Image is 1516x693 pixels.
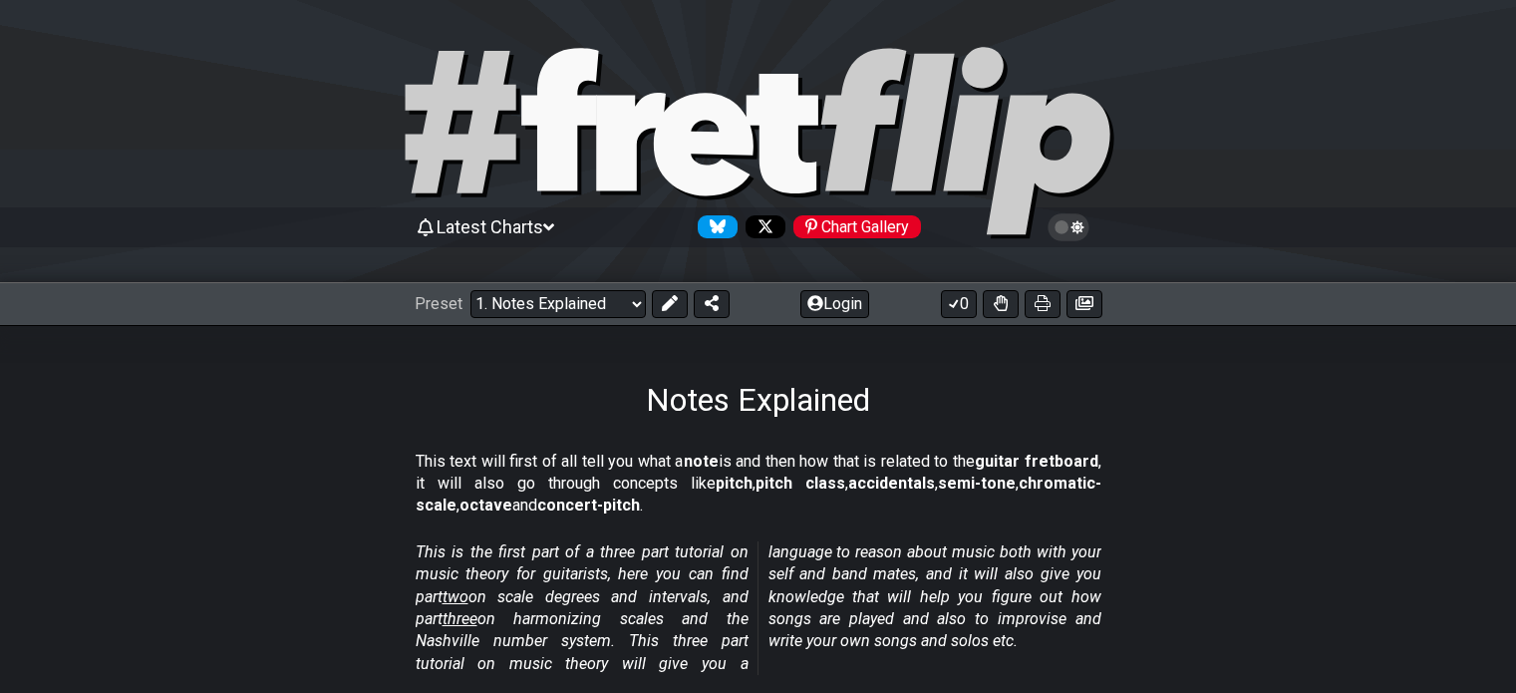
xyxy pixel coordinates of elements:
h1: Notes Explained [646,381,870,419]
p: This text will first of all tell you what a is and then how that is related to the , it will also... [416,451,1101,518]
a: #fretflip at Pinterest [785,215,921,238]
span: Preset [415,294,462,313]
strong: semi-tone [938,474,1016,493]
button: Share Preset [694,290,730,318]
strong: guitar fretboard [975,452,1098,471]
div: Chart Gallery [793,215,921,238]
a: Follow #fretflip at X [738,215,785,238]
em: This is the first part of a three part tutorial on music theory for guitarists, here you can find... [416,542,1101,673]
button: Edit Preset [652,290,688,318]
button: 0 [941,290,977,318]
strong: note [684,452,719,471]
strong: concert-pitch [537,496,640,515]
span: Toggle light / dark theme [1058,218,1080,236]
button: Login [800,290,869,318]
strong: octave [459,496,512,515]
strong: pitch [716,474,753,493]
button: Print [1025,290,1061,318]
button: Create image [1066,290,1102,318]
a: Follow #fretflip at Bluesky [690,215,738,238]
span: three [443,609,477,628]
select: Preset [470,290,646,318]
strong: accidentals [848,474,935,493]
button: Toggle Dexterity for all fretkits [983,290,1019,318]
strong: pitch class [756,474,845,493]
span: two [443,587,468,606]
span: Latest Charts [437,216,543,237]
